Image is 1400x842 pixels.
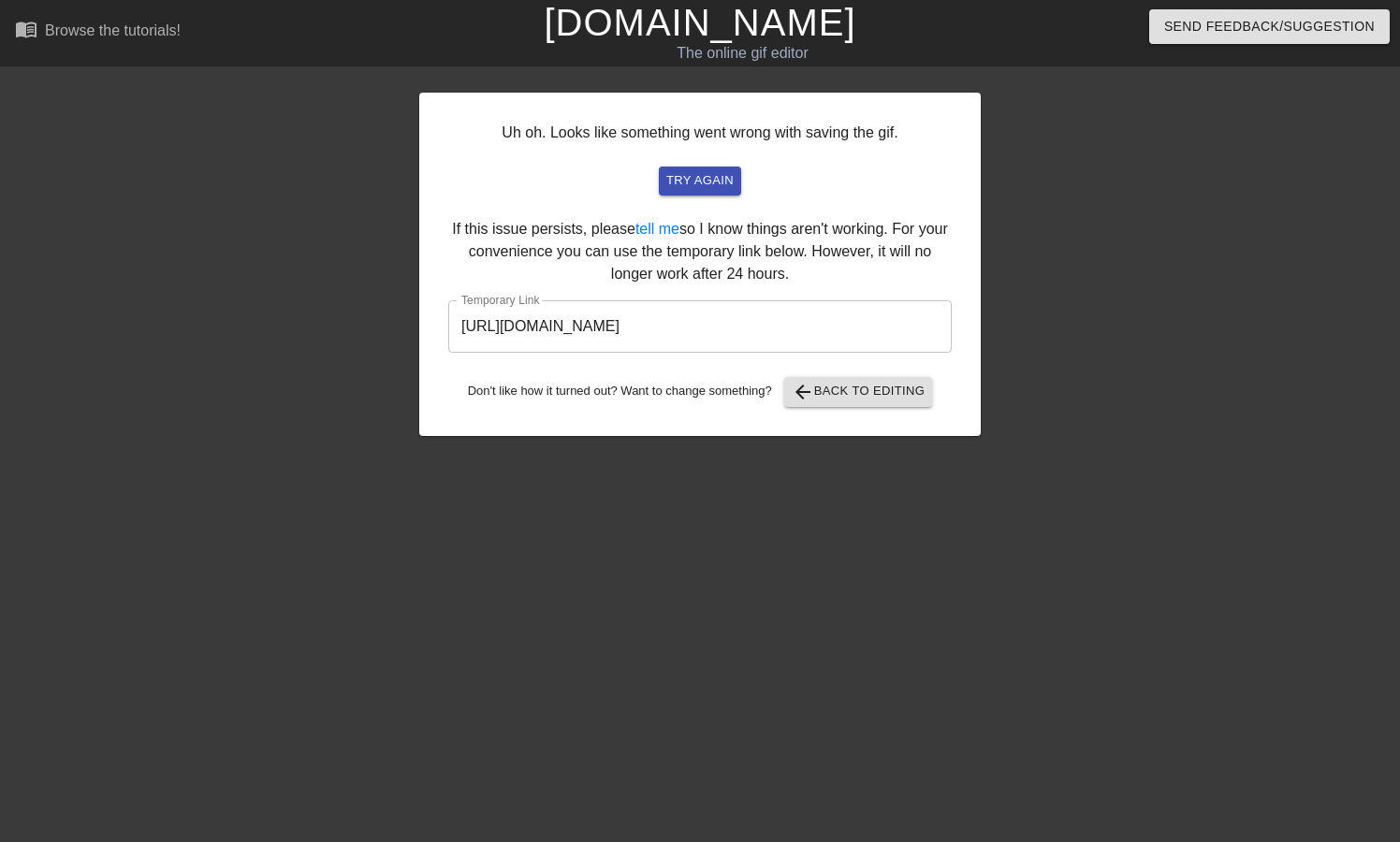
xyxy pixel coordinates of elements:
[45,22,181,38] div: Browse the tutorials!
[15,18,181,47] a: Browse the tutorials!
[448,377,952,407] div: Don't like how it turned out? Want to change something?
[792,381,926,403] span: Back to Editing
[784,377,933,407] button: Back to Editing
[1149,9,1390,44] button: Send Feedback/Suggestion
[1164,15,1375,38] span: Send Feedback/Suggestion
[792,381,814,403] span: arrow_back
[448,300,952,353] input: bare
[476,42,1010,65] div: The online gif editor
[15,18,37,40] span: menu_book
[544,2,855,43] a: [DOMAIN_NAME]
[659,167,741,196] button: try again
[419,93,981,436] div: Uh oh. Looks like something went wrong with saving the gif. If this issue persists, please so I k...
[635,221,679,237] a: tell me
[666,170,734,192] span: try again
